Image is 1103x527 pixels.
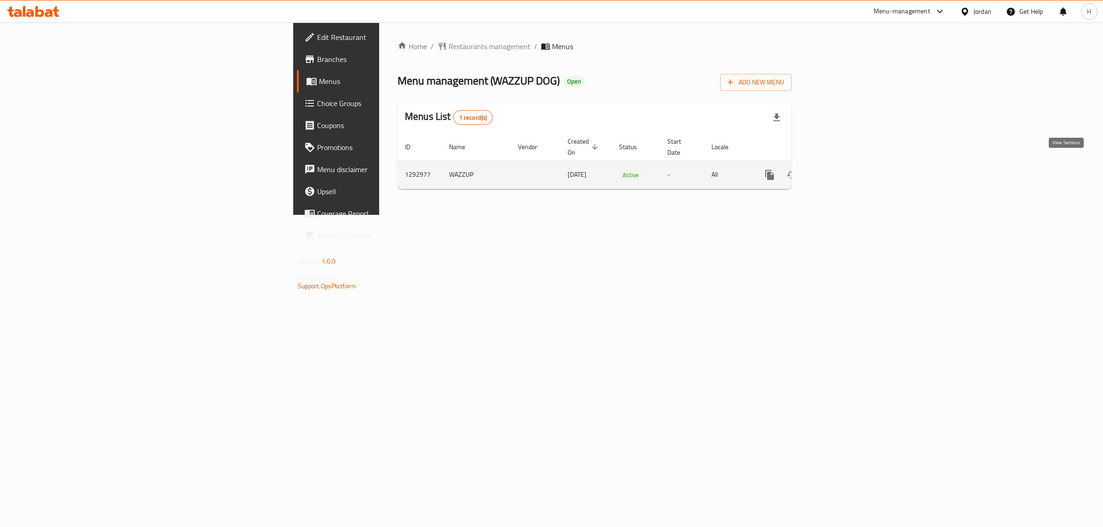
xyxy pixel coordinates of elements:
[751,133,854,161] th: Actions
[297,202,478,224] a: Coverage Report
[317,230,470,241] span: Grocery Checklist
[405,141,422,152] span: ID
[552,41,573,52] span: Menus
[568,136,601,158] span: Created On
[317,98,470,109] span: Choice Groups
[317,32,470,43] span: Edit Restaurant
[317,208,470,219] span: Coverage Report
[298,255,320,267] span: Version:
[766,107,788,129] div: Export file
[619,141,649,152] span: Status
[563,76,585,87] div: Open
[398,41,791,52] nav: breadcrumb
[728,77,784,88] span: Add New Menu
[297,114,478,136] a: Coupons
[720,74,791,91] button: Add New Menu
[619,170,642,180] span: Active
[660,161,704,189] td: -
[1087,6,1091,17] span: H
[322,255,336,267] span: 1.0.0
[317,164,470,175] span: Menu disclaimer
[405,110,493,125] h2: Menus List
[297,92,478,114] a: Choice Groups
[568,168,586,180] span: [DATE]
[317,120,470,131] span: Coupons
[297,26,478,48] a: Edit Restaurant
[454,113,493,122] span: 1 record(s)
[398,70,560,91] span: Menu management ( WAZZUP DOG )
[298,271,340,283] span: Get support on:
[449,41,530,52] span: Restaurants management
[319,76,470,87] span: Menus
[874,6,930,17] div: Menu-management
[759,164,781,186] button: more
[317,142,470,153] span: Promotions
[317,186,470,197] span: Upsell
[297,48,478,70] a: Branches
[297,70,478,92] a: Menus
[297,224,478,247] a: Grocery Checklist
[534,41,537,52] li: /
[438,41,530,52] a: Restaurants management
[667,136,693,158] span: Start Date
[518,141,549,152] span: Vendor
[398,133,854,189] table: enhanced table
[317,54,470,65] span: Branches
[563,78,585,85] span: Open
[297,158,478,180] a: Menu disclaimer
[297,136,478,158] a: Promotions
[297,180,478,202] a: Upsell
[453,110,493,125] div: Total records count
[449,141,477,152] span: Name
[704,161,751,189] td: All
[298,280,356,292] a: Support.OpsPlatform
[973,6,991,17] div: Jordan
[711,141,740,152] span: Locale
